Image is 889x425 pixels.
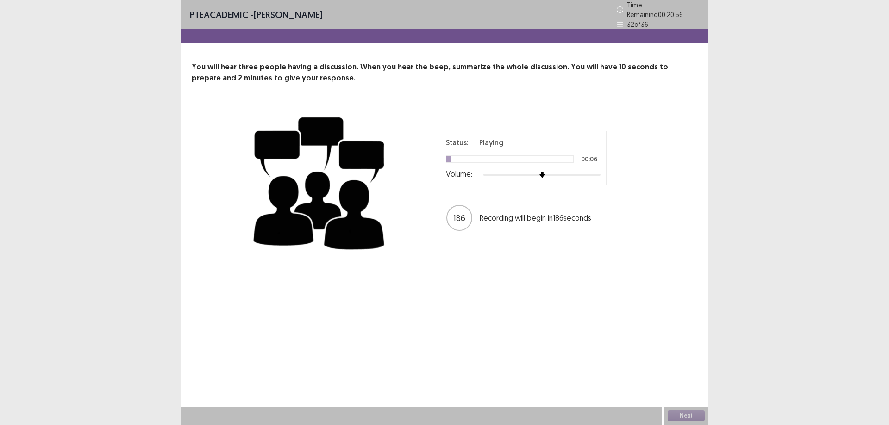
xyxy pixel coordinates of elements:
p: Recording will begin in 186 seconds [480,212,600,223]
span: PTE academic [190,9,248,20]
p: 32 of 36 [627,19,648,29]
p: You will hear three people having a discussion. When you hear the beep, summarize the whole discu... [192,62,697,84]
p: - [PERSON_NAME] [190,8,322,22]
p: 00:06 [581,156,597,162]
p: 186 [453,212,465,224]
p: Playing [479,137,504,148]
img: group-discussion [250,106,389,257]
p: Volume: [446,168,472,179]
p: Status: [446,137,468,148]
img: arrow-thumb [539,172,545,178]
